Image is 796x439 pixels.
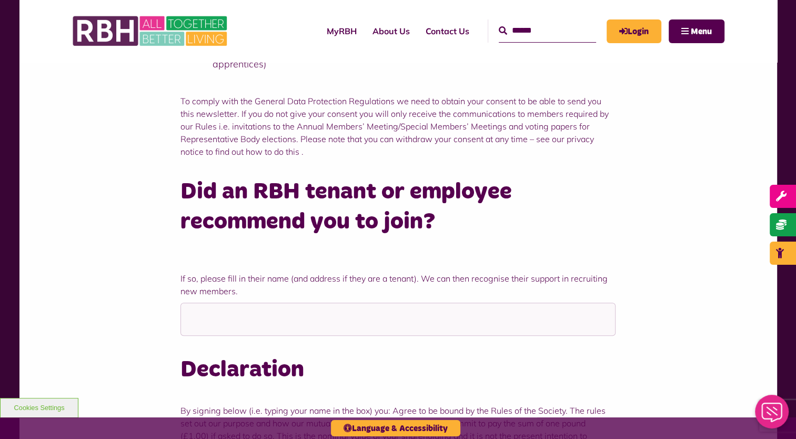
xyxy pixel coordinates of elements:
h2: Declaration [180,355,616,385]
span: Menu [691,27,712,36]
label: If so, please fill in their name (and address if they are a tenant). We can then recognise their ... [180,272,616,297]
a: MyRBH [319,17,365,45]
input: Search [499,19,596,42]
a: Contact Us [418,17,477,45]
a: About Us [365,17,418,45]
a: MyRBH [607,19,661,43]
p: To comply with the General Data Protection Regulations we need to obtain your consent to be able ... [180,95,616,158]
button: Navigation [669,19,724,43]
button: Language & Accessibility [331,420,460,436]
iframe: Netcall Web Assistant for live chat [749,392,796,439]
h2: Did an RBH tenant or employee recommend you to join? [180,177,616,237]
img: RBH [72,11,230,52]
